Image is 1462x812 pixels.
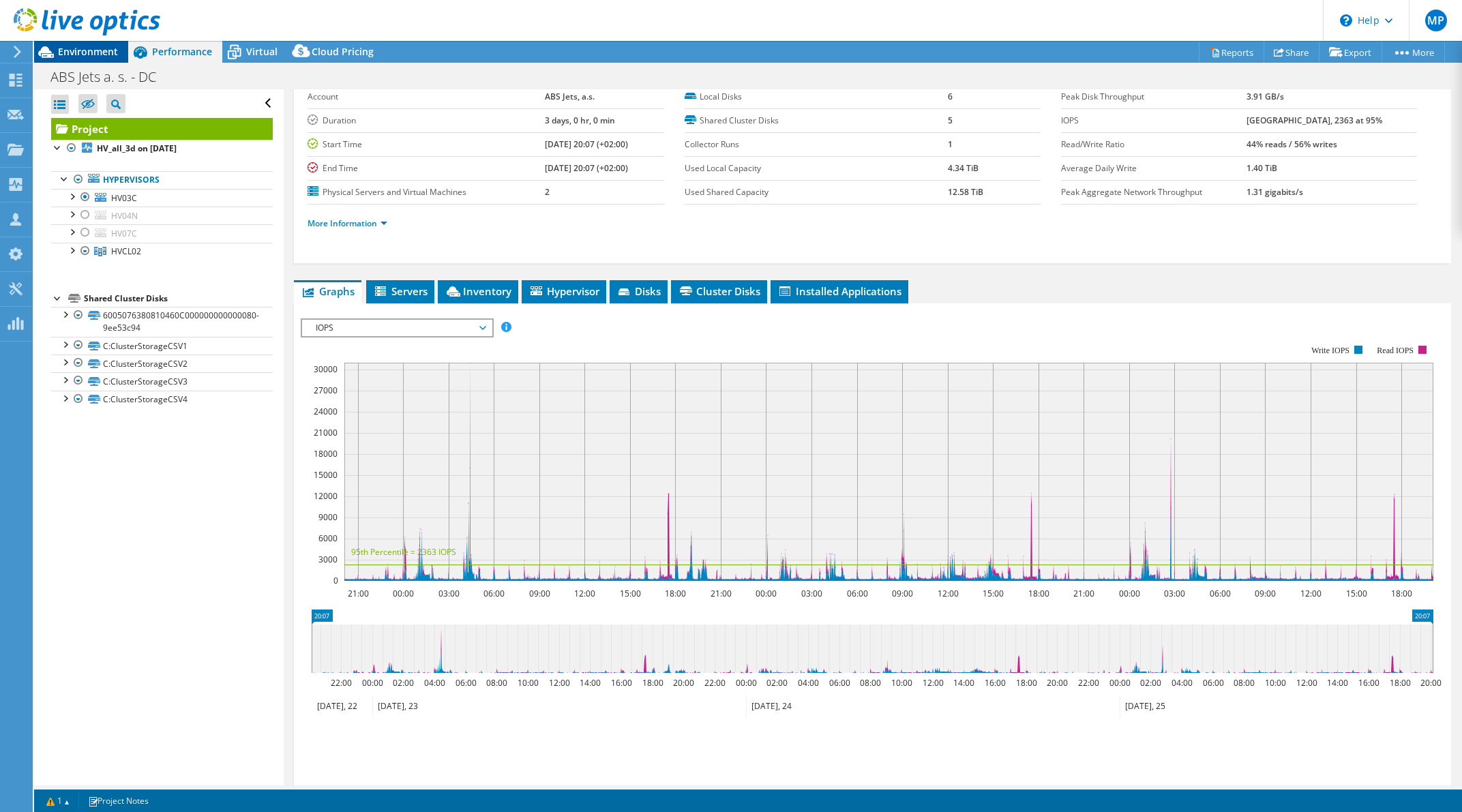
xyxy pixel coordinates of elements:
text: 03:00 [1164,588,1185,599]
a: C:ClusterStorageCSV1 [51,337,273,355]
b: 1.31 gigabits/s [1247,186,1303,198]
text: 21000 [314,427,338,438]
text: Write IOPS [1312,346,1350,355]
b: [DATE] 20:07 (+02:00) [545,138,628,150]
a: More [1382,42,1445,63]
text: 15:00 [983,588,1004,599]
text: 18:00 [642,677,663,689]
text: 12:00 [574,588,595,599]
label: Read/Write Ratio [1061,138,1247,151]
span: HV03C [111,192,137,204]
text: 06:00 [456,677,477,689]
text: 20:00 [673,677,694,689]
a: Share [1264,42,1319,63]
label: Physical Servers and Virtual Machines [308,185,545,199]
text: 04:00 [1172,677,1193,689]
text: 10:00 [518,677,539,689]
span: Graphs [301,284,355,298]
a: HV_all_3d on [DATE] [51,140,273,157]
text: 22:00 [331,677,352,689]
text: 06:00 [483,588,505,599]
text: 0 [333,575,338,586]
span: Cloud Pricing [312,45,374,58]
text: 00:00 [1119,588,1140,599]
text: 15:00 [620,588,641,599]
span: Environment [58,45,118,58]
a: C:ClusterStorageCSV2 [51,355,273,372]
span: HV07C [111,228,137,239]
label: Used Local Capacity [685,162,948,175]
span: Inventory [445,284,511,298]
text: 18000 [314,448,338,460]
label: Duration [308,114,545,127]
label: Peak Aggregate Network Throughput [1061,185,1247,199]
b: 1 [948,138,953,150]
b: 3 days, 0 hr, 0 min [545,115,615,126]
a: Project [51,118,273,140]
b: ABS Jets, a.s. [545,91,595,102]
text: 12:00 [923,677,944,689]
text: 6000 [318,532,338,544]
a: Reports [1199,42,1264,63]
b: 5 [948,115,953,126]
text: 20:00 [1420,677,1442,689]
text: 27000 [314,385,338,396]
text: 16:00 [985,677,1006,689]
text: 09:00 [529,588,550,599]
text: 18:00 [1391,588,1412,599]
text: 09:00 [892,588,913,599]
b: [GEOGRAPHIC_DATA], 2363 at 95% [1247,115,1382,126]
span: Hypervisor [528,284,599,298]
b: 6 [948,91,953,102]
a: HVCL02 [51,243,273,260]
text: 10:00 [1265,677,1286,689]
label: Start Time [308,138,545,151]
a: Hypervisors [51,171,273,189]
a: Export [1319,42,1382,63]
text: 12:00 [549,677,570,689]
label: Used Shared Capacity [685,185,948,199]
text: 08:00 [1234,677,1255,689]
b: 2 [545,186,550,198]
text: 9000 [318,511,338,523]
h2: Advanced Graph Controls [301,784,463,811]
svg: \n [1340,14,1352,27]
a: HV04N [51,207,273,224]
text: 03:00 [438,588,460,599]
text: 12:00 [1296,677,1317,689]
label: Peak Disk Throughput [1061,90,1247,104]
text: 24000 [314,406,338,417]
text: 08:00 [860,677,881,689]
text: 3000 [318,554,338,565]
text: 18:00 [665,588,686,599]
a: Project Notes [78,792,158,809]
a: C:ClusterStorageCSV4 [51,391,273,408]
text: 12000 [314,490,338,502]
span: Virtual [246,45,278,58]
span: Disks [616,284,661,298]
text: 04:00 [798,677,819,689]
span: Installed Applications [777,284,901,298]
span: HVCL02 [111,245,141,257]
text: 00:00 [393,588,414,599]
text: 18:00 [1390,677,1411,689]
text: 21:00 [1073,588,1094,599]
span: Performance [152,45,212,58]
text: 21:00 [348,588,369,599]
b: 44% reads / 56% writes [1247,138,1337,150]
text: 02:00 [1140,677,1161,689]
div: Shared Cluster Disks [84,290,273,307]
text: 02:00 [766,677,788,689]
text: 16:00 [1358,677,1379,689]
label: Shared Cluster Disks [685,114,948,127]
text: 22:00 [704,677,726,689]
label: IOPS [1061,114,1247,127]
text: 21:00 [711,588,732,599]
text: 06:00 [1210,588,1231,599]
text: 12:00 [938,588,959,599]
span: IOPS [309,320,484,336]
label: End Time [308,162,545,175]
a: 6005076380810460C000000000000080-9ee53c94 [51,307,273,337]
label: Account [308,90,545,104]
text: 14:00 [953,677,974,689]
